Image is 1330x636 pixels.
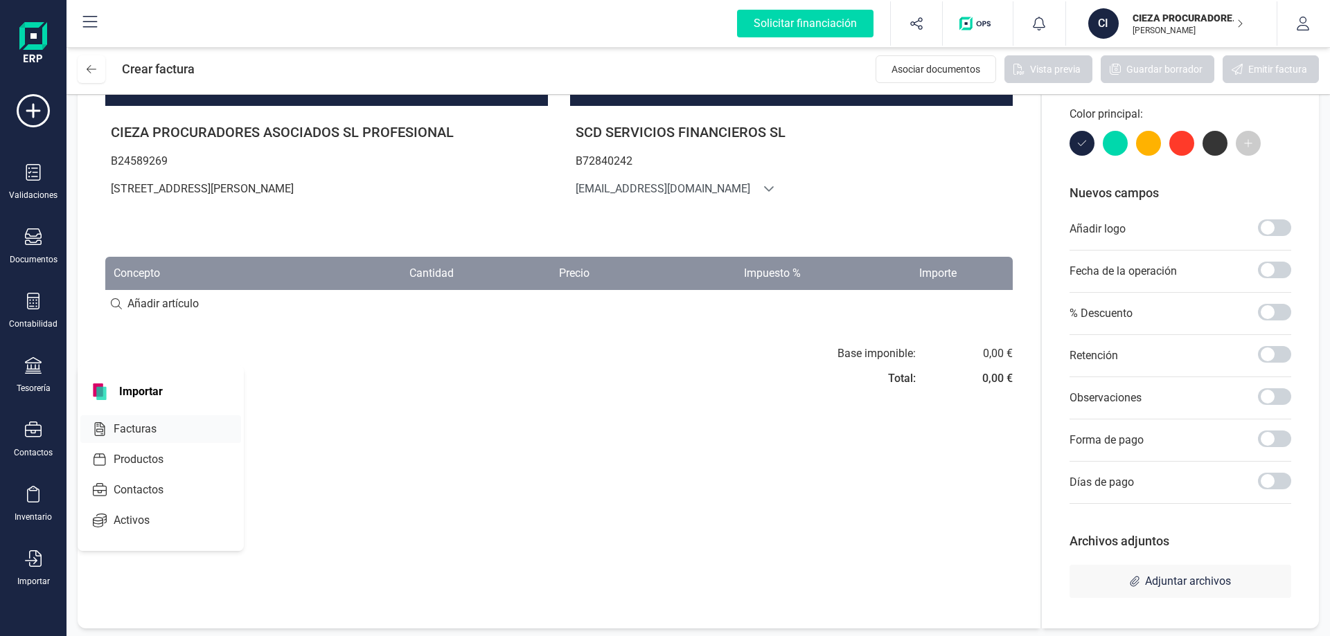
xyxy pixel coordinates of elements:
div: Base imponible: [837,345,916,362]
div: 0,00 € [982,370,1013,387]
div: Importar [17,576,50,587]
div: CI [1088,8,1119,39]
span: [EMAIL_ADDRESS][DOMAIN_NAME] [570,175,756,203]
div: Contabilidad [9,318,57,329]
p: Archivos adjuntos [1070,531,1291,551]
img: Logo Finanedi [19,22,47,66]
p: Días de pago [1070,474,1134,491]
button: Logo de OPS [951,1,1004,46]
p: Color principal: [1070,106,1291,122]
div: Inventario [15,511,52,523]
p: [STREET_ADDRESS][PERSON_NAME] [105,175,548,203]
button: Asociar documentos [876,55,996,83]
button: Vista previa [1004,55,1092,83]
div: Contactos [14,447,53,458]
p: CIEZA PROCURADORES ASOCIADOS SL PROFESIONAL [1133,11,1243,25]
th: Impuesto % [598,257,809,290]
th: Cantidad [287,257,462,290]
p: Nuevos campos [1070,183,1291,203]
th: Importe [809,257,965,290]
p: Observaciones [1070,390,1142,406]
p: [PERSON_NAME] [1133,25,1243,36]
div: Documentos [10,254,57,265]
span: Adjuntar archivos [1145,573,1231,590]
span: Asociar documentos [892,62,980,76]
span: Facturas [108,421,181,437]
p: Forma de pago [1070,432,1144,448]
div: Adjuntar archivos [1070,565,1291,598]
p: CIEZA PROCURADORES ASOCIADOS SL PROFESIONAL [105,117,548,147]
p: % Descuento [1070,305,1133,322]
button: CICIEZA PROCURADORES ASOCIADOS SL PROFESIONAL[PERSON_NAME] [1083,1,1260,46]
p: Añadir logo [1070,221,1126,237]
button: Guardar borrador [1101,55,1214,83]
button: Emitir factura [1223,55,1319,83]
p: SCD SERVICIOS FINANCIEROS SL [570,117,1013,147]
p: B72840242 [570,147,1013,175]
img: Logo de OPS [959,17,996,30]
button: Solicitar financiación [720,1,890,46]
p: B24589269 [105,147,548,175]
div: Solicitar financiación [737,10,874,37]
span: Importar [111,383,171,400]
span: Contactos [108,482,188,498]
p: Fecha de la operación [1070,263,1177,280]
div: Total: [888,370,916,387]
th: Concepto [105,257,287,290]
span: Productos [108,451,188,468]
span: Activos [108,512,175,529]
div: Tesorería [17,383,51,394]
div: 0,00 € [982,345,1013,362]
div: Validaciones [9,190,57,201]
p: Retención [1070,347,1118,364]
div: Crear factura [122,55,195,83]
th: Precio [462,257,598,290]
